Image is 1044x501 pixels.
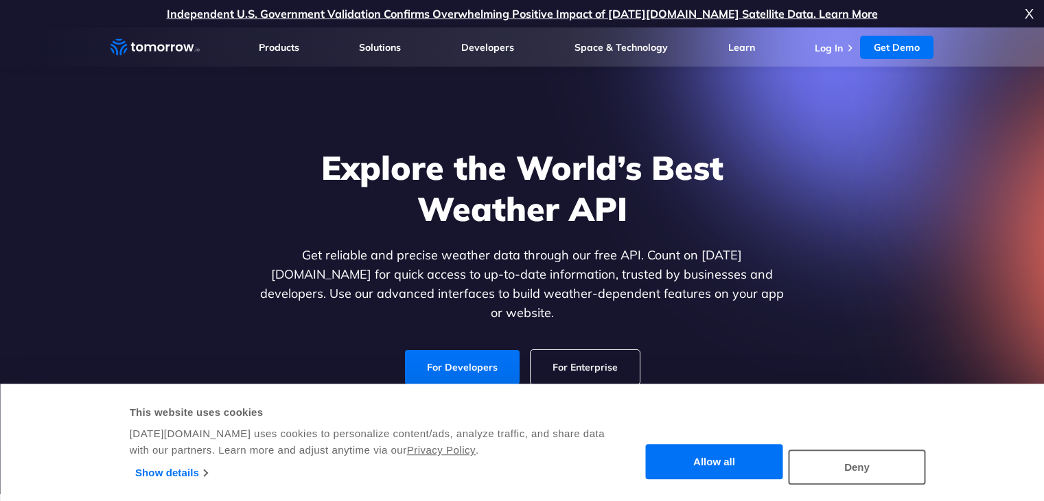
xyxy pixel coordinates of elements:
a: Learn [728,41,755,54]
a: Home link [111,37,200,58]
a: Solutions [359,41,401,54]
a: Developers [461,41,514,54]
a: Privacy Policy [407,444,476,456]
a: For Developers [405,350,520,384]
a: Get Demo [860,36,933,59]
a: Show details [135,463,207,483]
div: This website uses cookies [130,404,607,421]
button: Allow all [646,445,783,480]
a: For Enterprise [531,350,640,384]
a: Log In [815,42,843,54]
h1: Explore the World’s Best Weather API [257,147,787,229]
button: Deny [789,450,926,485]
a: Products [259,41,299,54]
div: [DATE][DOMAIN_NAME] uses cookies to personalize content/ads, analyze traffic, and share data with... [130,426,607,458]
a: Independent U.S. Government Validation Confirms Overwhelming Positive Impact of [DATE][DOMAIN_NAM... [167,7,878,21]
p: Get reliable and precise weather data through our free API. Count on [DATE][DOMAIN_NAME] for quic... [257,246,787,323]
a: Space & Technology [575,41,668,54]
